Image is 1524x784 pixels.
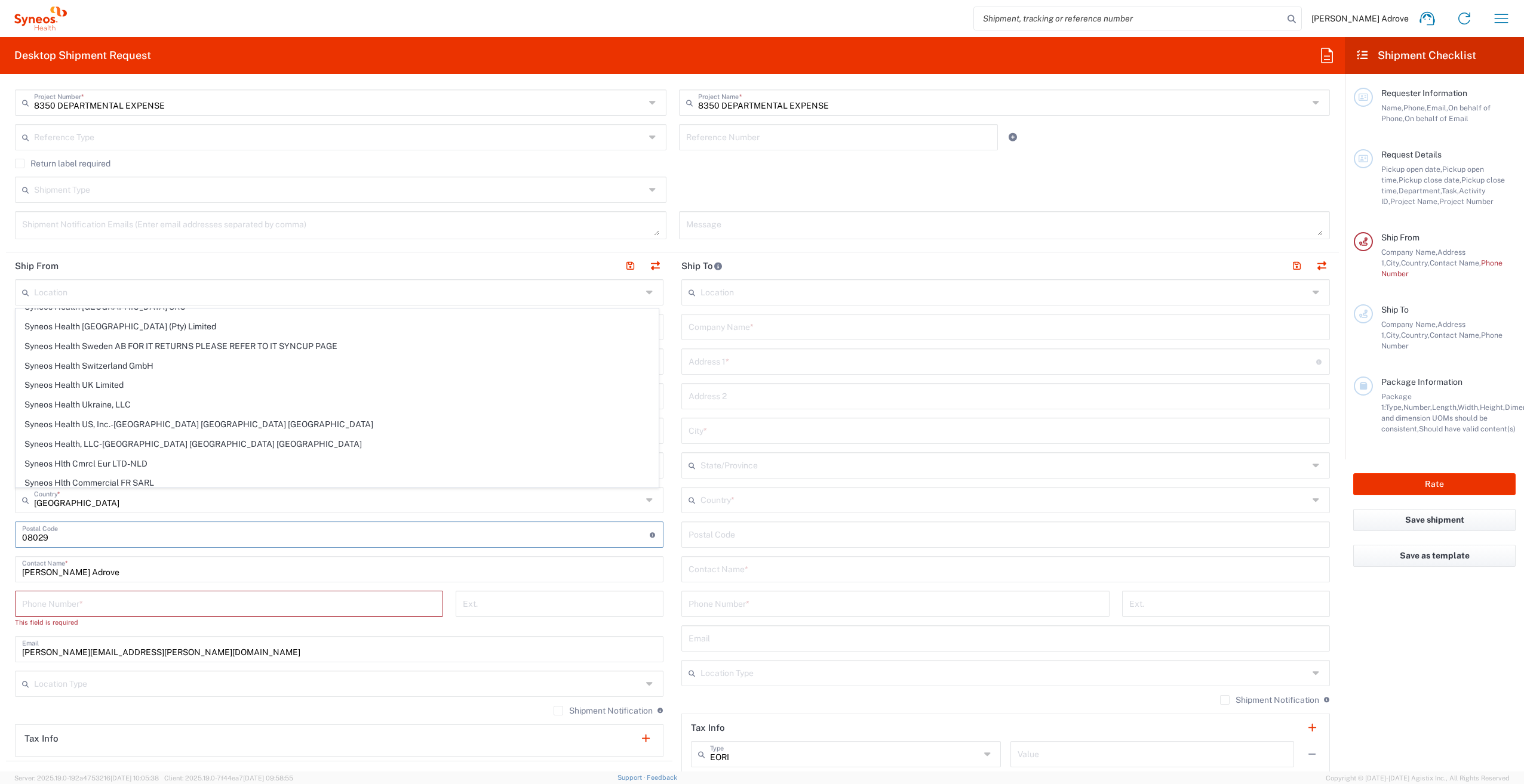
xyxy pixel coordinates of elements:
[16,415,658,434] span: Syneos Health US, Inc.-[GEOGRAPHIC_DATA] [GEOGRAPHIC_DATA] [GEOGRAPHIC_DATA]
[1386,331,1401,339] span: City,
[647,774,677,781] a: Feedback
[1386,258,1401,267] span: City,
[16,317,658,336] span: Syneos Health [GEOGRAPHIC_DATA] (Pty) Limited
[1405,114,1468,123] span: On behalf of Email
[1403,403,1432,412] span: Number,
[1004,129,1021,146] a: Add Reference
[1220,695,1319,705] label: Shipment Notification
[15,159,110,168] label: Return label required
[1356,48,1476,63] h2: Shipment Checklist
[1430,331,1481,339] span: Contact Name,
[16,396,658,414] span: Syneos Health Ukraine, LLC
[1401,258,1430,267] span: Country,
[1390,197,1439,206] span: Project Name,
[1442,186,1459,195] span: Task,
[16,474,658,492] span: Syneos Hlth Commercial FR SARL
[1381,377,1462,387] span: Package Information
[1399,175,1461,184] span: Pickup close date,
[15,260,59,272] h2: Ship From
[1381,150,1442,159] span: Request Details
[1381,233,1419,242] span: Ship From
[164,774,293,782] span: Client: 2025.19.0-7f44ea7
[1403,103,1427,112] span: Phone,
[1381,103,1403,112] span: Name,
[1326,773,1510,783] span: Copyright © [DATE]-[DATE] Agistix Inc., All Rights Reserved
[1427,103,1448,112] span: Email,
[1430,258,1481,267] span: Contact Name,
[1381,305,1409,314] span: Ship To
[617,774,647,781] a: Support
[1458,403,1480,412] span: Width,
[1353,509,1516,531] button: Save shipment
[1381,320,1437,329] span: Company Name,
[1381,165,1442,174] span: Pickup open date,
[1401,331,1430,339] span: Country,
[1381,248,1437,257] span: Company Name,
[1353,473,1516,495] button: Rate
[1480,403,1505,412] span: Height,
[1353,545,1516,567] button: Save as template
[974,7,1283,30] input: Shipment, tracking or reference number
[24,733,59,745] h2: Tax Info
[14,48,151,63] h2: Desktop Shipment Request
[16,435,658,453] span: Syneos Health, LLC-[GEOGRAPHIC_DATA] [GEOGRAPHIC_DATA] [GEOGRAPHIC_DATA]
[15,617,443,628] div: This field is required
[681,260,723,272] h2: Ship To
[16,357,658,375] span: Syneos Health Switzerland GmbH
[1419,424,1516,433] span: Should have valid content(s)
[16,337,658,356] span: Syneos Health Sweden AB FOR IT RETURNS PLEASE REFER TO IT SYNCUP PAGE
[554,706,653,715] label: Shipment Notification
[110,774,159,782] span: [DATE] 10:05:38
[1432,403,1458,412] span: Length,
[14,774,159,782] span: Server: 2025.19.0-192a4753216
[243,774,293,782] span: [DATE] 09:58:55
[1311,13,1409,24] span: [PERSON_NAME] Adrove
[1381,392,1412,412] span: Package 1:
[1439,197,1494,206] span: Project Number
[1399,186,1442,195] span: Department,
[1385,403,1403,412] span: Type,
[691,722,725,734] h2: Tax Info
[16,376,658,394] span: Syneos Health UK Limited
[1381,88,1467,98] span: Requester Information
[16,455,658,473] span: Syneos Hlth Cmrcl Eur LTD-NLD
